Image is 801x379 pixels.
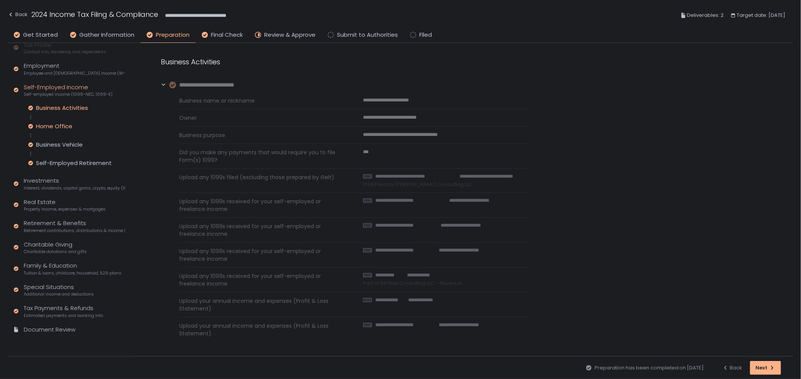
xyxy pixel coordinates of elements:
[737,11,786,20] span: Target date: [DATE]
[24,198,106,212] div: Real Estate
[179,247,345,263] span: Upload any 1099s received for your self-employed or freelance income
[750,361,781,375] button: Next
[179,272,345,288] span: Upload any 1099s received for your self-employed or freelance income
[36,159,112,167] div: Self-Employed Retirement
[179,222,345,238] span: Upload any 1099s received for your self-employed or freelance income
[179,114,345,122] span: Owner
[79,31,134,39] span: Gather Information
[363,280,462,287] span: Part of Bill Rise Consulting LLC - Revenue
[24,70,125,76] span: Employee and [DEMOGRAPHIC_DATA] income (W-2s)
[363,181,528,188] span: 1099 Filed by [PERSON_NAME] Consulting LLC
[179,97,345,105] span: Business name or nickname
[31,9,158,20] h1: 2024 Income Tax Filing & Compliance
[24,62,125,76] div: Employment
[723,364,742,371] div: Back
[179,322,345,337] span: Upload your annual income and expenses (Profit & Loss Statement)
[161,57,528,67] div: Business Activities
[24,240,87,255] div: Charitable Giving
[24,185,125,191] span: Interest, dividends, capital gains, crypto, equity (1099s, K-1s)
[24,41,106,55] div: Tax Profile
[24,83,113,98] div: Self-Employed Income
[24,325,75,334] div: Document Review
[8,10,28,19] div: Back
[179,149,345,164] span: Did you make any payments that would require you to file Form(s) 1099?
[36,123,72,130] div: Home Office
[24,219,125,234] div: Retirement & Benefits
[24,291,94,297] span: Additional income and deductions
[24,304,103,319] div: Tax Payments & Refunds
[723,361,742,375] button: Back
[24,261,121,276] div: Family & Education
[24,49,106,55] span: Contact info, residence, and dependents
[337,31,398,39] span: Submit to Authorities
[24,283,94,297] div: Special Situations
[24,249,87,255] span: Charitable donations and gifts
[756,364,775,371] div: Next
[23,31,58,39] span: Get Started
[24,228,125,234] span: Retirement contributions, distributions & income (1099-R, 5498)
[24,206,106,212] span: Property income, expenses & mortgages
[179,173,345,188] span: Upload any 1099s filed (excluding those prepared by Gelt)
[36,104,88,112] div: Business Activities
[24,270,121,276] span: Tuition & loans, childcare, household, 529 plans
[24,313,103,319] span: Estimated payments and banking info
[595,364,704,371] span: Preparation has been completed on [DATE]
[36,141,83,149] div: Business Vehicle
[24,91,113,97] span: Self-employed income (1099-NEC, 1099-K)
[264,31,315,39] span: Review & Approve
[179,297,345,312] span: Upload your annual income and expenses (Profit & Loss Statement)
[687,11,724,20] span: Deliverables: 2
[8,9,28,22] button: Back
[211,31,243,39] span: Final Check
[179,131,345,139] span: Business purpose
[179,198,345,213] span: Upload any 1099s received for your self-employed or freelance income
[24,176,125,191] div: Investments
[419,31,432,39] span: Filed
[156,31,190,39] span: Preparation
